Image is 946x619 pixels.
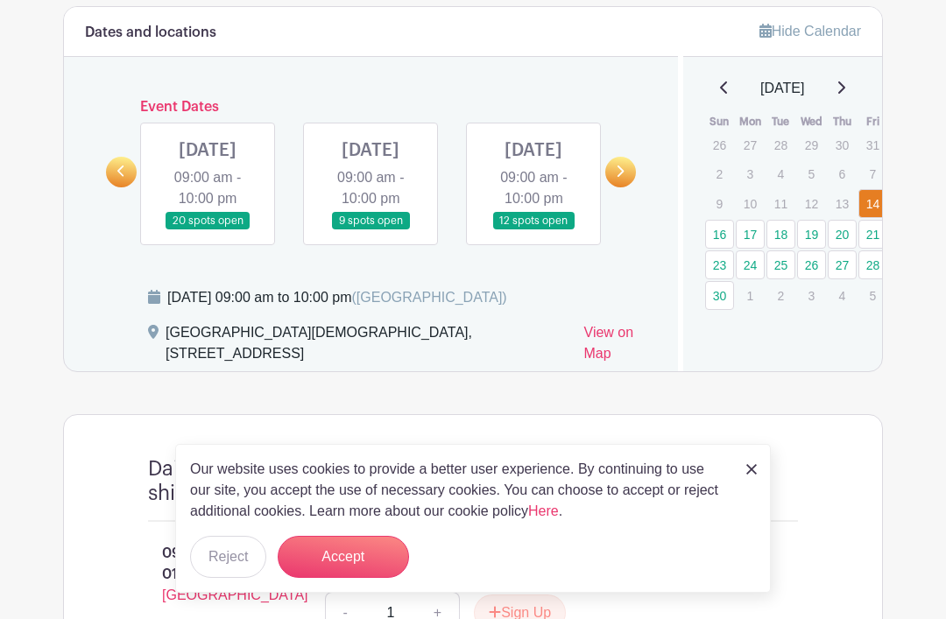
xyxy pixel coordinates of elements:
a: View on Map [584,322,657,371]
a: 16 [705,220,734,249]
span: ([GEOGRAPHIC_DATA]) [351,290,506,305]
p: 30 [828,131,857,158]
p: 13 [828,190,857,217]
a: 25 [766,250,795,279]
p: 26 [705,131,734,158]
p: 3 [797,282,826,309]
p: 7 [858,160,887,187]
p: 28 [766,131,795,158]
a: 23 [705,250,734,279]
th: Tue [766,113,796,130]
a: 17 [736,220,765,249]
a: 18 [766,220,795,249]
a: 14 [858,189,887,218]
p: 2 [705,160,734,187]
a: 21 [858,220,887,249]
p: 27 [736,131,765,158]
p: 10 [736,190,765,217]
th: Thu [827,113,858,130]
a: 24 [736,250,765,279]
h6: Dates and locations [85,25,216,41]
p: 5 [858,282,887,309]
a: 26 [797,250,826,279]
a: 27 [828,250,857,279]
a: Here [528,503,559,518]
a: 28 [858,250,887,279]
a: 30 [705,281,734,310]
p: 4 [828,282,857,309]
p: 5 [797,160,826,187]
p: 11 [766,190,795,217]
th: Wed [796,113,827,130]
a: 19 [797,220,826,249]
p: 29 [797,131,826,158]
button: Accept [278,536,409,578]
p: 2 [766,282,795,309]
p: 3 [736,160,765,187]
th: Fri [858,113,888,130]
a: 20 [828,220,857,249]
div: [GEOGRAPHIC_DATA][DEMOGRAPHIC_DATA], [STREET_ADDRESS] [166,322,570,371]
p: 1 [736,282,765,309]
span: [DATE] [760,78,804,99]
h6: Event Dates [137,99,605,116]
a: Hide Calendar [759,24,861,39]
p: 12 [797,190,826,217]
p: 4 [766,160,795,187]
th: Mon [735,113,766,130]
th: Sun [704,113,735,130]
p: 09:00 am - 01:30 pm [120,536,297,613]
img: close_button-5f87c8562297e5c2d7936805f587ecaba9071eb48480494691a3f1689db116b3.svg [746,464,757,475]
div: [DATE] 09:00 am to 10:00 pm [167,287,507,308]
h4: Daily Stewards List - Strings (finishing times for all shifts are estimated) [148,457,630,507]
p: 9 [705,190,734,217]
p: Our website uses cookies to provide a better user experience. By continuing to use our site, you ... [190,459,728,522]
p: 31 [858,131,887,158]
p: 6 [828,160,857,187]
button: Reject [190,536,266,578]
